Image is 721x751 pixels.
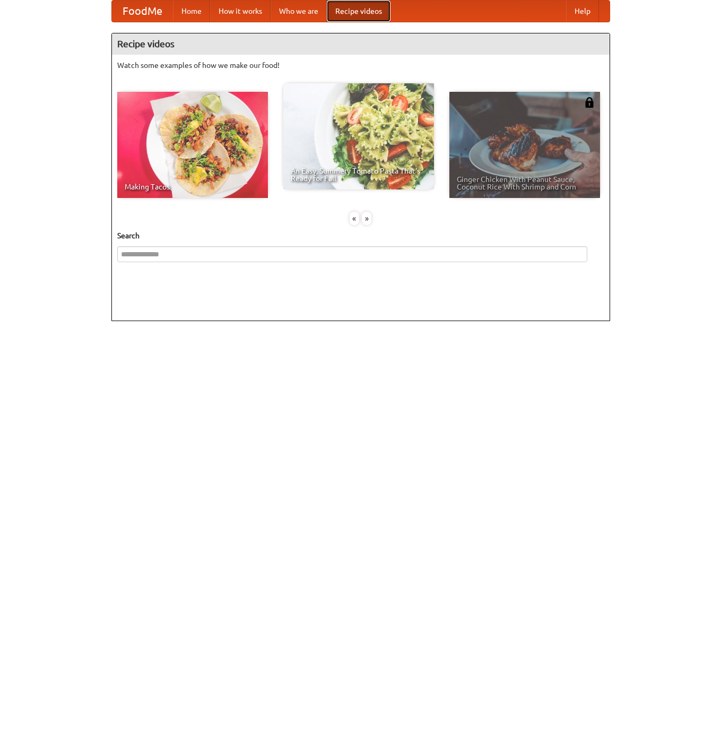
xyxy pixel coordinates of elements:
a: Help [566,1,599,22]
p: Watch some examples of how we make our food! [117,60,604,71]
a: Home [173,1,210,22]
h5: Search [117,230,604,241]
a: FoodMe [112,1,173,22]
a: How it works [210,1,271,22]
h4: Recipe videos [112,33,610,55]
span: An Easy, Summery Tomato Pasta That's Ready for Fall [291,167,427,182]
div: » [362,212,371,225]
span: Making Tacos [125,183,260,191]
img: 483408.png [584,97,595,108]
a: Who we are [271,1,327,22]
div: « [350,212,359,225]
a: An Easy, Summery Tomato Pasta That's Ready for Fall [283,83,434,189]
a: Recipe videos [327,1,390,22]
a: Making Tacos [117,92,268,198]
